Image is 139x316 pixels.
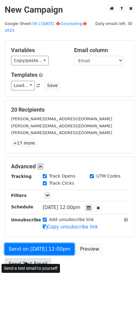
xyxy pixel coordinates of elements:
a: +17 more [11,139,37,147]
span: [DATE] 12:00pm [43,205,81,210]
label: Add unsubscribe link [49,216,94,223]
h5: 20 Recipients [11,106,128,113]
span: Daily emails left: 30 [93,20,134,27]
label: UTM Codes [96,173,120,179]
a: 56 | [DATE] 🍁Counseling🍁 2025 [5,21,87,33]
a: Copy unsubscribe link [43,224,98,230]
a: Send Test Email [5,258,51,270]
h5: Email column [74,47,128,54]
label: Track Opens [49,173,76,179]
strong: Tracking [11,174,32,179]
iframe: Chat Widget [108,286,139,316]
strong: Filters [11,193,27,198]
small: [PERSON_NAME][EMAIL_ADDRESS][DOMAIN_NAME] [11,124,112,128]
a: Templates [11,72,38,78]
strong: Unsubscribe [11,217,41,222]
label: Track Clicks [49,180,74,187]
h5: Variables [11,47,65,54]
a: Load... [11,81,35,90]
button: Save [44,81,60,90]
a: Daily emails left: 30 [93,21,134,26]
h5: Advanced [11,163,128,170]
small: [PERSON_NAME][EMAIL_ADDRESS][DOMAIN_NAME] [11,117,112,121]
strong: Schedule [11,204,33,209]
small: Google Sheet: [5,21,87,33]
a: Preview [76,243,103,255]
a: Send on [DATE] 12:00pm [5,243,74,255]
small: [PERSON_NAME][EMAIL_ADDRESS][DOMAIN_NAME] [11,130,112,135]
div: Send a test email to yourself [2,264,60,273]
h2: New Campaign [5,5,134,15]
a: Copy/paste... [11,56,49,65]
